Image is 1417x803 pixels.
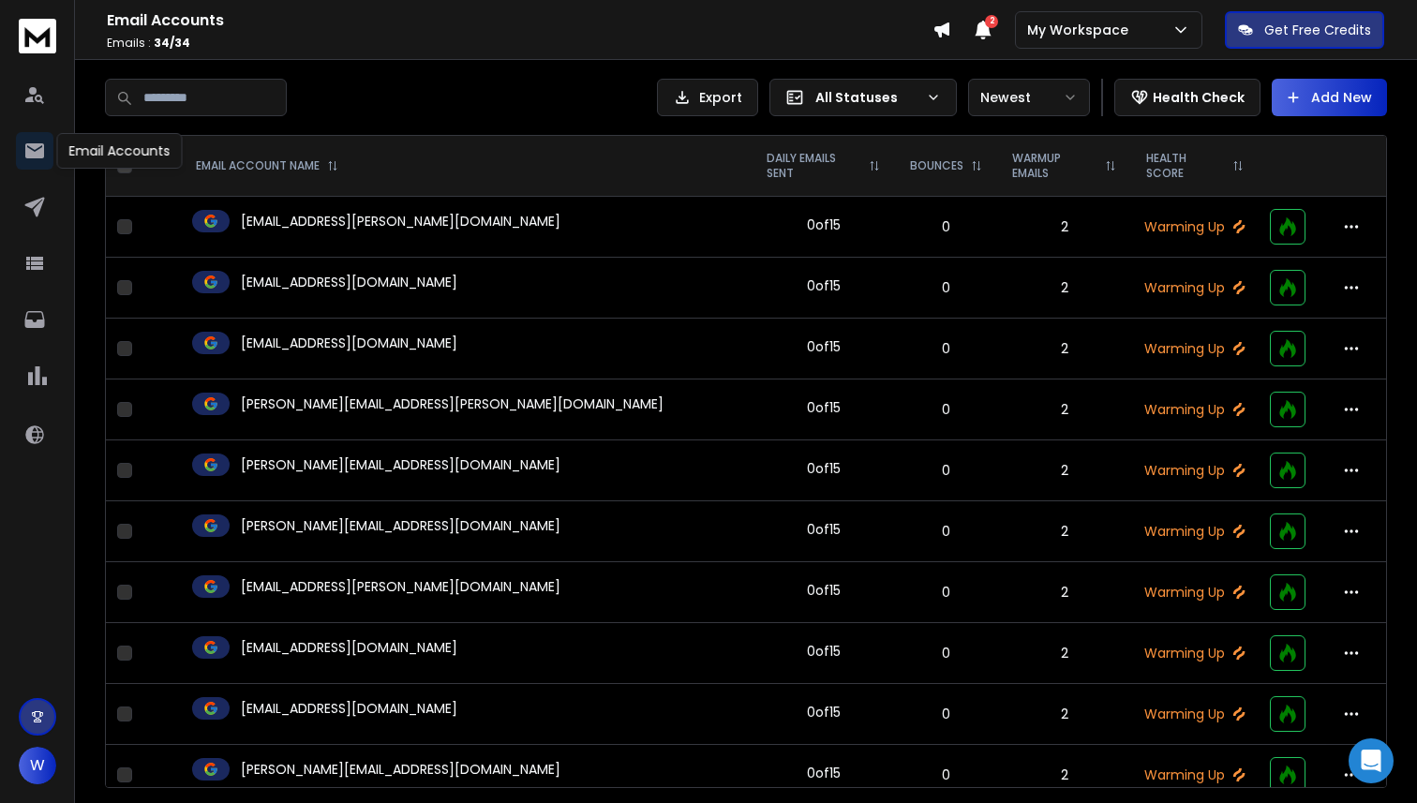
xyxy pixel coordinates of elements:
p: HEALTH SCORE [1146,151,1225,181]
h1: Email Accounts [107,9,932,32]
p: Warming Up [1142,766,1247,784]
p: All Statuses [815,88,918,107]
p: 0 [906,217,986,236]
p: 0 [906,400,986,419]
div: 0 of 15 [807,520,841,539]
div: 0 of 15 [807,581,841,600]
p: Get Free Credits [1264,21,1371,39]
td: 2 [997,562,1131,623]
p: [EMAIL_ADDRESS][PERSON_NAME][DOMAIN_NAME] [241,212,560,230]
p: [PERSON_NAME][EMAIL_ADDRESS][DOMAIN_NAME] [241,516,560,535]
p: My Workspace [1027,21,1136,39]
td: 2 [997,258,1131,319]
p: [PERSON_NAME][EMAIL_ADDRESS][DOMAIN_NAME] [241,760,560,779]
div: 0 of 15 [807,216,841,234]
p: [EMAIL_ADDRESS][DOMAIN_NAME] [241,334,457,352]
div: Email Accounts [57,133,183,169]
span: 2 [985,15,998,28]
td: 2 [997,623,1131,684]
p: [EMAIL_ADDRESS][DOMAIN_NAME] [241,638,457,657]
p: Emails : [107,36,932,51]
p: 0 [906,522,986,541]
div: 0 of 15 [807,276,841,295]
p: 0 [906,705,986,723]
p: Warming Up [1142,522,1247,541]
td: 2 [997,197,1131,258]
p: Warming Up [1142,339,1247,358]
p: 0 [906,339,986,358]
div: 0 of 15 [807,459,841,478]
td: 2 [997,501,1131,562]
p: WARMUP EMAILS [1012,151,1097,181]
p: Warming Up [1142,461,1247,480]
button: Add New [1272,79,1387,116]
button: Export [657,79,758,116]
span: 34 / 34 [154,35,190,51]
img: logo [19,19,56,53]
button: Newest [968,79,1090,116]
p: 0 [906,278,986,297]
div: 0 of 15 [807,337,841,356]
p: [EMAIL_ADDRESS][DOMAIN_NAME] [241,273,457,291]
div: 0 of 15 [807,398,841,417]
p: [PERSON_NAME][EMAIL_ADDRESS][DOMAIN_NAME] [241,455,560,474]
p: Warming Up [1142,583,1247,602]
td: 2 [997,379,1131,440]
button: W [19,747,56,784]
button: Health Check [1114,79,1260,116]
p: 0 [906,461,986,480]
div: 0 of 15 [807,703,841,721]
div: 0 of 15 [807,642,841,661]
td: 2 [997,684,1131,745]
p: Warming Up [1142,400,1247,419]
p: Warming Up [1142,644,1247,662]
td: 2 [997,319,1131,379]
td: 2 [997,440,1131,501]
p: 0 [906,766,986,784]
p: [EMAIL_ADDRESS][DOMAIN_NAME] [241,699,457,718]
p: Warming Up [1142,217,1247,236]
div: 0 of 15 [807,764,841,782]
p: Warming Up [1142,278,1247,297]
p: [PERSON_NAME][EMAIL_ADDRESS][PERSON_NAME][DOMAIN_NAME] [241,394,664,413]
p: [EMAIL_ADDRESS][PERSON_NAME][DOMAIN_NAME] [241,577,560,596]
button: Get Free Credits [1225,11,1384,49]
p: DAILY EMAILS SENT [767,151,861,181]
div: EMAIL ACCOUNT NAME [196,158,338,173]
p: 0 [906,644,986,662]
p: Health Check [1153,88,1245,107]
p: 0 [906,583,986,602]
p: Warming Up [1142,705,1247,723]
div: Open Intercom Messenger [1349,738,1394,783]
p: BOUNCES [910,158,963,173]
